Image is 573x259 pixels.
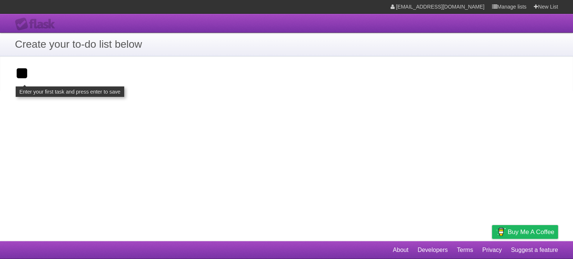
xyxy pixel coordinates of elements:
a: Developers [417,243,448,257]
a: About [393,243,408,257]
a: Suggest a feature [511,243,558,257]
div: Flask [15,18,60,31]
a: Terms [457,243,473,257]
a: Privacy [482,243,502,257]
a: Buy me a coffee [492,225,558,239]
img: Buy me a coffee [496,225,506,238]
h1: Create your to-do list below [15,37,558,52]
span: Buy me a coffee [508,225,554,239]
